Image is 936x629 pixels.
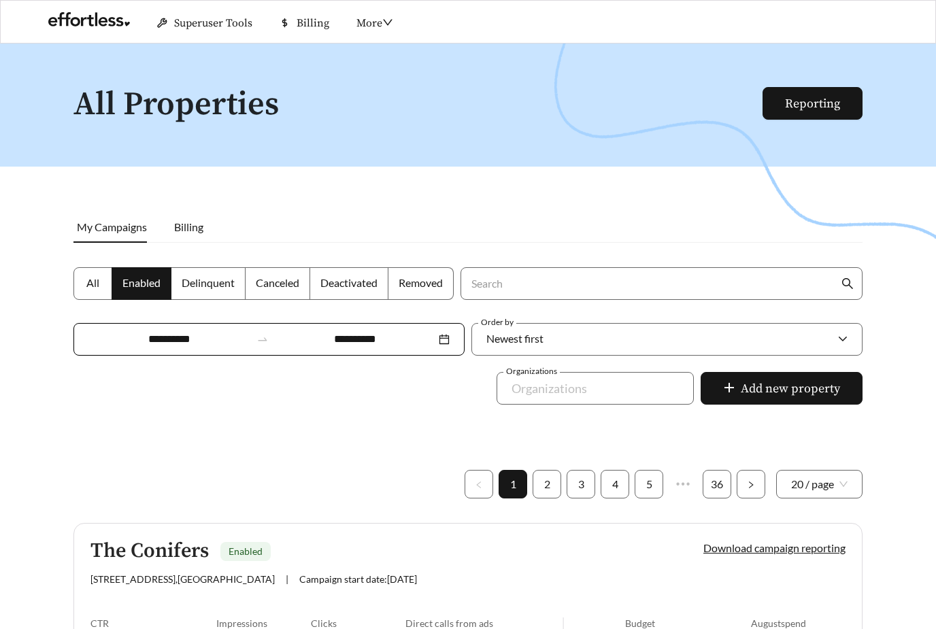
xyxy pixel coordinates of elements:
[601,470,629,498] li: 4
[751,617,846,629] div: August spend
[669,470,697,498] li: Next 5 Pages
[776,470,863,498] div: Page Size
[741,379,840,398] span: Add new property
[737,470,765,498] button: right
[299,573,417,585] span: Campaign start date: [DATE]
[533,471,561,498] a: 2
[625,617,751,629] div: Budget
[791,471,848,498] span: 20 / page
[785,96,840,112] a: Reporting
[737,470,765,498] li: Next Page
[475,481,483,489] span: left
[567,471,595,498] a: 3
[311,617,405,629] div: Clicks
[286,573,288,585] span: |
[763,87,863,120] button: Reporting
[701,372,863,405] button: plusAdd new property
[216,617,311,629] div: Impressions
[465,470,493,498] button: left
[382,17,393,28] span: down
[567,470,595,498] li: 3
[499,470,527,498] li: 1
[601,471,629,498] a: 4
[77,220,147,233] span: My Campaigns
[256,333,269,345] span: swap-right
[635,470,663,498] li: 5
[399,276,443,289] span: Removed
[90,617,216,629] div: CTR
[703,471,731,498] a: 36
[533,470,561,498] li: 2
[297,16,329,30] span: Billing
[703,470,731,498] li: 36
[405,617,563,629] div: Direct calls from ads
[86,276,99,289] span: All
[320,276,378,289] span: Deactivated
[747,481,755,489] span: right
[486,332,544,345] span: Newest first
[356,1,393,45] div: More
[90,540,209,562] h5: The Conifers
[182,276,235,289] span: Delinquent
[256,276,299,289] span: Canceled
[73,87,764,123] h1: All Properties
[122,276,161,289] span: Enabled
[841,277,854,290] span: search
[499,471,526,498] a: 1
[635,471,663,498] a: 5
[90,573,275,585] span: [STREET_ADDRESS] , [GEOGRAPHIC_DATA]
[723,381,735,396] span: plus
[229,545,263,557] span: Enabled
[669,470,697,498] span: •••
[174,220,203,233] span: Billing
[174,16,252,30] span: Superuser Tools
[465,470,493,498] li: Previous Page
[703,541,846,554] a: Download campaign reporting
[256,333,269,345] span: to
